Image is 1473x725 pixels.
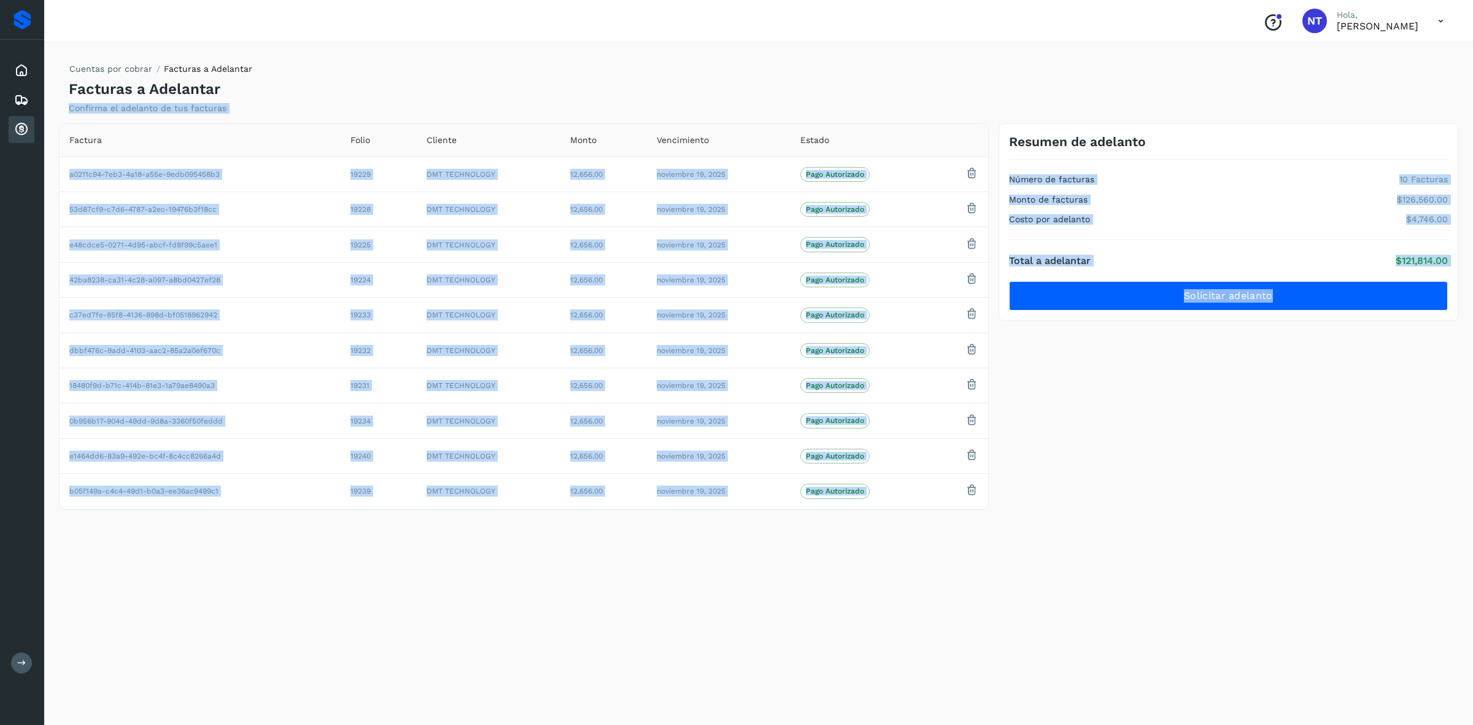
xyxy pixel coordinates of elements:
[69,80,220,98] h4: Facturas a Adelantar
[806,276,864,284] p: Pago Autorizado
[60,192,341,227] td: 53d87cf9-c7d6-4787-a2ec-19476b3f18cc
[570,381,603,390] span: 12,656.00
[1009,174,1094,185] h4: Número de facturas
[806,487,864,495] p: Pago Autorizado
[9,57,34,84] div: Inicio
[60,368,341,403] td: 18480f9d-b71c-414b-81e3-1a79ae8490a3
[60,474,341,509] td: b05f149a-c4c4-49d1-b0a3-ee36ac9499c1
[164,64,252,74] span: Facturas a Adelantar
[350,134,370,147] span: Folio
[570,205,603,214] span: 12,656.00
[341,157,416,192] td: 19229
[1337,20,1418,32] p: Norberto Tula Tepo
[657,311,725,319] span: noviembre 19, 2025
[570,134,597,147] span: Monto
[1009,214,1090,225] h4: Costo por adelanto
[657,417,725,425] span: noviembre 19, 2025
[60,157,341,192] td: a0211c94-7eb3-4a18-a55e-9edb095458b3
[657,276,725,284] span: noviembre 19, 2025
[806,311,864,319] p: Pago Autorizado
[806,240,864,249] p: Pago Autorizado
[806,416,864,425] p: Pago Autorizado
[570,170,603,179] span: 12,656.00
[657,381,725,390] span: noviembre 19, 2025
[570,417,603,425] span: 12,656.00
[69,103,226,114] p: Confirma el adelanto de tus facturas
[800,134,829,147] span: Estado
[341,298,416,333] td: 19233
[1009,255,1091,266] h4: Total a adelantar
[806,452,864,460] p: Pago Autorizado
[60,298,341,333] td: c37ed7fe-85f8-4136-898d-bf0518962942
[570,452,603,460] span: 12,656.00
[1397,195,1448,205] p: $126,560.00
[657,134,709,147] span: Vencimiento
[417,192,560,227] td: DMT TECHNOLOGY
[1009,281,1448,311] button: Solicitar adelanto
[69,64,152,74] a: Cuentas por cobrar
[341,262,416,297] td: 19224
[1406,214,1448,225] p: $4,746.00
[806,381,864,390] p: Pago Autorizado
[427,134,457,147] span: Cliente
[570,276,603,284] span: 12,656.00
[806,205,864,214] p: Pago Autorizado
[60,438,341,473] td: e1464dd6-83a9-492e-bc4f-8c4cc8266a4d
[417,157,560,192] td: DMT TECHNOLOGY
[1009,134,1146,149] h3: Resumen de adelanto
[69,134,102,147] span: Factura
[570,487,603,495] span: 12,656.00
[60,403,341,438] td: 0b956b17-904d-49dd-9d8a-3360f50feddd
[1184,289,1272,303] span: Solicitar adelanto
[60,262,341,297] td: 42ba8238-ca31-4c28-a097-a8bd0427ef28
[341,438,416,473] td: 19240
[1009,195,1088,205] h4: Monto de facturas
[417,438,560,473] td: DMT TECHNOLOGY
[341,474,416,509] td: 19239
[657,205,725,214] span: noviembre 19, 2025
[806,346,864,355] p: Pago Autorizado
[417,403,560,438] td: DMT TECHNOLOGY
[417,474,560,509] td: DMT TECHNOLOGY
[806,170,864,179] p: Pago Autorizado
[9,87,34,114] div: Embarques
[657,346,725,355] span: noviembre 19, 2025
[417,227,560,262] td: DMT TECHNOLOGY
[341,368,416,403] td: 19231
[1396,255,1448,266] p: $121,814.00
[60,333,341,368] td: dbbf476c-9add-4103-aac2-85a2a0ef670c
[341,227,416,262] td: 19225
[341,333,416,368] td: 19232
[417,262,560,297] td: DMT TECHNOLOGY
[9,116,34,143] div: Cuentas por cobrar
[657,170,725,179] span: noviembre 19, 2025
[341,192,416,227] td: 19228
[570,241,603,249] span: 12,656.00
[1399,174,1448,185] p: 10 Facturas
[417,333,560,368] td: DMT TECHNOLOGY
[657,487,725,495] span: noviembre 19, 2025
[570,346,603,355] span: 12,656.00
[341,403,416,438] td: 19234
[1337,10,1418,20] p: Hola,
[417,368,560,403] td: DMT TECHNOLOGY
[417,298,560,333] td: DMT TECHNOLOGY
[69,63,252,80] nav: breadcrumb
[657,241,725,249] span: noviembre 19, 2025
[657,452,725,460] span: noviembre 19, 2025
[60,227,341,262] td: e48cdce5-0271-4d95-abcf-fd8f99c5aee1
[570,311,603,319] span: 12,656.00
